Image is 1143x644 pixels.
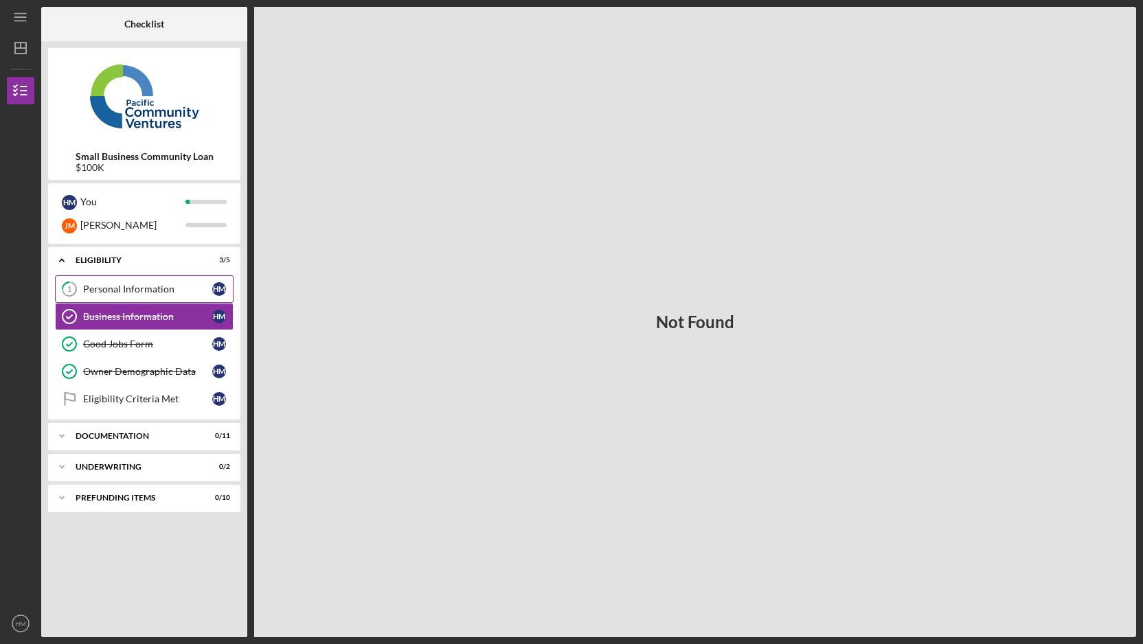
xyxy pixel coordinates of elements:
[67,285,71,294] tspan: 1
[212,365,226,378] div: H M
[212,392,226,406] div: H M
[7,610,34,637] button: HM
[83,311,212,322] div: Business Information
[83,338,212,349] div: Good Jobs Form
[76,256,196,264] div: Eligibility
[55,330,234,358] a: Good Jobs FormHM
[80,190,185,214] div: You
[83,393,212,404] div: Eligibility Criteria Met
[83,284,212,295] div: Personal Information
[76,432,196,440] div: Documentation
[205,432,230,440] div: 0 / 11
[205,463,230,471] div: 0 / 2
[55,303,234,330] a: Business InformationHM
[124,19,164,30] b: Checklist
[76,162,214,173] div: $100K
[83,366,212,377] div: Owner Demographic Data
[76,463,196,471] div: Underwriting
[212,282,226,296] div: H M
[205,256,230,264] div: 3 / 5
[76,151,214,162] b: Small Business Community Loan
[76,494,196,502] div: Prefunding Items
[48,55,240,137] img: Product logo
[55,385,234,413] a: Eligibility Criteria MetHM
[80,214,185,237] div: [PERSON_NAME]
[656,312,734,332] h3: Not Found
[55,275,234,303] a: 1Personal InformationHM
[205,494,230,502] div: 0 / 10
[62,218,77,233] div: J M
[16,620,26,628] text: HM
[212,337,226,351] div: H M
[62,195,77,210] div: H M
[212,310,226,323] div: H M
[55,358,234,385] a: Owner Demographic DataHM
